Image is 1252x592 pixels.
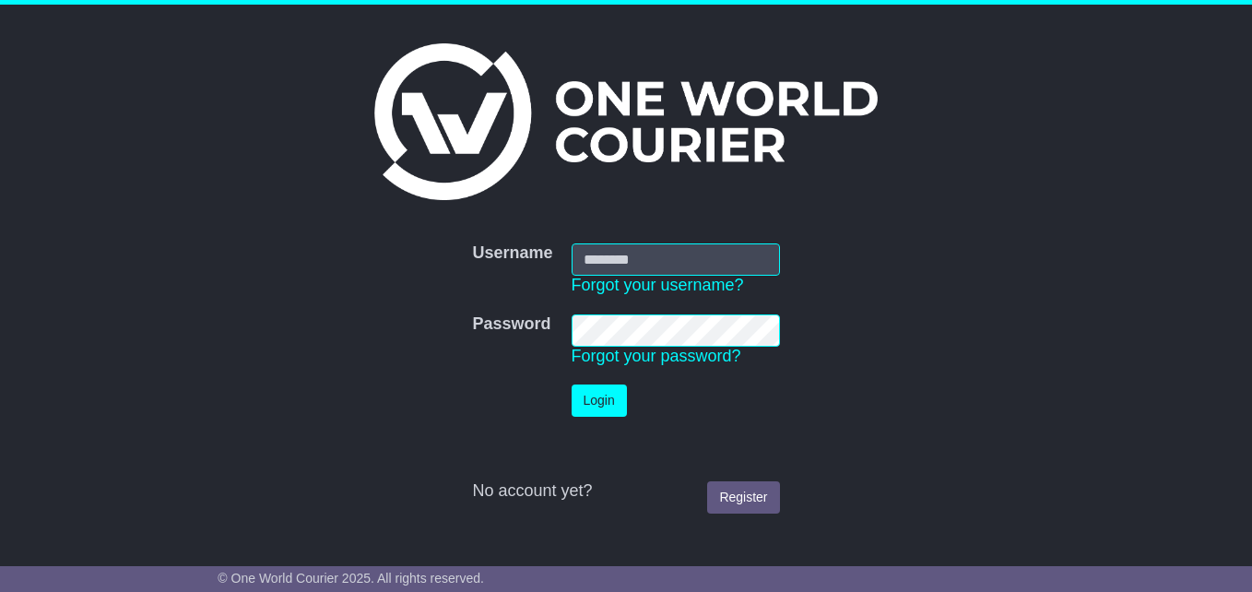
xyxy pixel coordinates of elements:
[472,314,550,335] label: Password
[572,385,627,417] button: Login
[374,43,878,200] img: One World
[472,481,779,502] div: No account yet?
[707,481,779,514] a: Register
[218,571,484,586] span: © One World Courier 2025. All rights reserved.
[572,347,741,365] a: Forgot your password?
[572,276,744,294] a: Forgot your username?
[472,243,552,264] label: Username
